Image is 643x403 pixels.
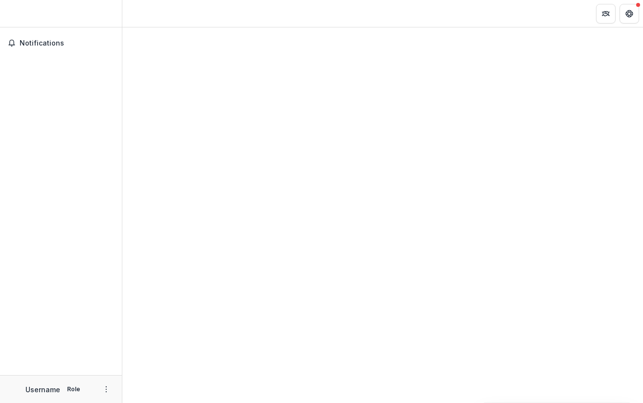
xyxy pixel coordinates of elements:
button: Partners [596,4,616,24]
button: More [100,383,112,395]
p: Role [64,385,83,394]
button: Get Help [620,4,639,24]
button: Notifications [4,35,118,51]
span: Notifications [20,39,114,47]
p: Username [25,384,60,395]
